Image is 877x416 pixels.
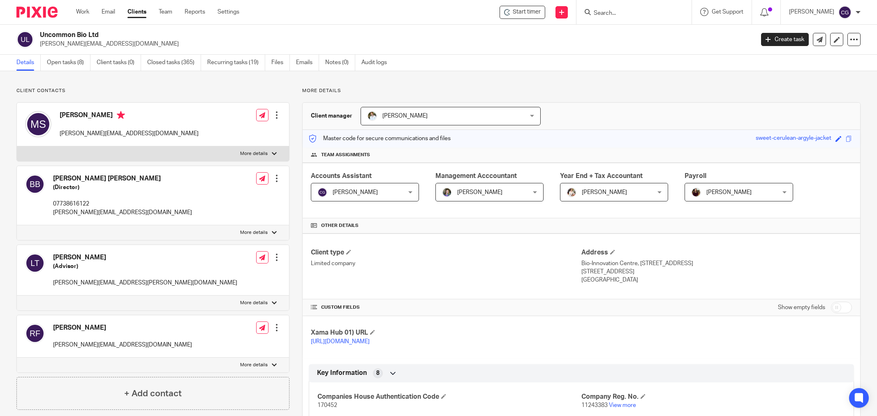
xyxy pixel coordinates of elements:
span: Year End + Tax Accountant [560,173,643,179]
span: Start timer [513,8,541,16]
img: MaxAcc_Sep21_ElliDeanPhoto_030.jpg [691,187,701,197]
span: Payroll [685,173,706,179]
input: Search [593,10,667,17]
span: [PERSON_NAME] [706,190,752,195]
p: More details [302,88,861,94]
h4: + Add contact [124,387,182,400]
h4: [PERSON_NAME] [53,253,237,262]
span: Get Support [712,9,743,15]
p: Limited company [311,259,581,268]
h4: Xama Hub 01) URL [311,328,581,337]
a: Notes (0) [325,55,355,71]
span: 8 [376,369,379,377]
p: 07738616122 [53,200,192,208]
img: svg%3E [25,174,45,194]
p: [GEOGRAPHIC_DATA] [581,276,852,284]
p: Client contacts [16,88,289,94]
h4: [PERSON_NAME] [PERSON_NAME] [53,174,192,183]
h4: Address [581,248,852,257]
a: Work [76,8,89,16]
span: Key Information [317,369,367,377]
img: svg%3E [25,111,51,137]
a: Team [159,8,172,16]
img: Kayleigh%20Henson.jpeg [567,187,576,197]
a: Details [16,55,41,71]
p: [PERSON_NAME][EMAIL_ADDRESS][DOMAIN_NAME] [40,40,749,48]
p: [STREET_ADDRESS] [581,268,852,276]
h3: Client manager [311,112,352,120]
label: Show empty fields [778,303,825,312]
h2: Uncommon Bio Ltd [40,31,607,39]
p: [PERSON_NAME][EMAIL_ADDRESS][DOMAIN_NAME] [53,341,192,349]
p: [PERSON_NAME] [789,8,834,16]
span: 11243383 [581,402,608,408]
img: svg%3E [25,324,45,343]
span: Other details [321,222,359,229]
div: Uncommon Bio Ltd [500,6,545,19]
a: Reports [185,8,205,16]
p: Master code for secure communications and files [309,134,451,143]
span: [PERSON_NAME] [582,190,627,195]
a: Settings [218,8,239,16]
p: More details [240,150,268,157]
p: [PERSON_NAME][EMAIL_ADDRESS][DOMAIN_NAME] [60,129,199,138]
img: 1530183611242%20(1).jpg [442,187,452,197]
h4: Companies House Authentication Code [317,393,581,401]
h5: (Advisor) [53,262,237,270]
a: Client tasks (0) [97,55,141,71]
a: Clients [127,8,146,16]
p: [PERSON_NAME][EMAIL_ADDRESS][PERSON_NAME][DOMAIN_NAME] [53,279,237,287]
img: svg%3E [25,253,45,273]
a: Open tasks (8) [47,55,90,71]
a: Recurring tasks (19) [207,55,265,71]
p: More details [240,229,268,236]
h4: Company Reg. No. [581,393,845,401]
a: Closed tasks (365) [147,55,201,71]
span: 170452 [317,402,337,408]
span: Management Acccountant [435,173,517,179]
div: sweet-cerulean-argyle-jacket [756,134,831,143]
a: Create task [761,33,809,46]
p: More details [240,362,268,368]
a: Files [271,55,290,71]
span: [PERSON_NAME] [457,190,502,195]
img: svg%3E [16,31,34,48]
a: [URL][DOMAIN_NAME] [311,339,370,344]
img: svg%3E [838,6,852,19]
h4: [PERSON_NAME] [53,324,192,332]
span: [PERSON_NAME] [382,113,428,119]
h5: (Director) [53,183,192,192]
span: Team assignments [321,152,370,158]
a: Emails [296,55,319,71]
a: View more [609,402,636,408]
h4: [PERSON_NAME] [60,111,199,121]
h4: Client type [311,248,581,257]
img: Pixie [16,7,58,18]
a: Audit logs [361,55,393,71]
p: More details [240,300,268,306]
span: [PERSON_NAME] [333,190,378,195]
i: Primary [117,111,125,119]
span: Accounts Assistant [311,173,372,179]
img: svg%3E [317,187,327,197]
p: Bio-Innovation Centre, [STREET_ADDRESS] [581,259,852,268]
h4: CUSTOM FIELDS [311,304,581,311]
img: sarah-royle.jpg [367,111,377,121]
a: Email [102,8,115,16]
p: [PERSON_NAME][EMAIL_ADDRESS][DOMAIN_NAME] [53,208,192,217]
